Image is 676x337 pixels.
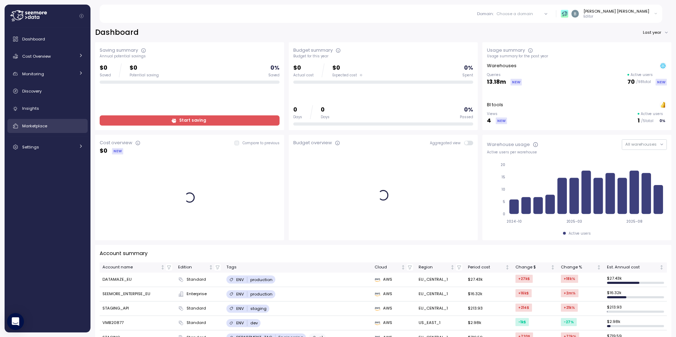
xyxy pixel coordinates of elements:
[561,289,578,297] div: +2m %
[7,84,88,98] a: Discovery
[641,112,663,116] p: Active users
[596,265,601,270] div: Not sorted
[658,117,667,124] div: 0 %
[332,63,362,73] p: $0
[627,77,635,87] p: 70
[100,63,111,73] p: $0
[636,80,651,84] p: / 98 total
[100,273,175,287] td: DATAMAZE_EU
[7,67,88,81] a: Monitoring
[236,277,244,282] p: ENV
[7,32,88,46] a: Dashboard
[487,77,506,87] p: 13.18m
[465,287,513,301] td: $16.32k
[416,273,465,287] td: EU_CENTRAL_1
[7,119,88,133] a: Marketplace
[487,116,491,126] p: 4
[571,10,579,17] img: ACg8ocJyWE6xOp1B6yfOOo1RrzZBXz9fCX43NtCsscuvf8X-nP99eg=s96-c
[375,320,413,326] div: AWS
[100,139,132,146] div: Cost overview
[419,264,449,271] div: Region
[293,115,302,120] div: Days
[372,262,416,273] th: CloudNot sorted
[487,101,503,108] p: BI tools
[7,313,24,330] div: Open Intercom Messenger
[375,305,413,312] div: AWS
[270,63,280,73] p: 0 %
[604,262,667,273] th: Est. Annual costNot sorted
[487,62,517,69] p: Warehouses
[250,306,267,311] p: staging
[22,36,45,42] span: Dashboard
[468,264,504,271] div: Period cost
[293,47,333,54] div: Budget summary
[465,316,513,330] td: $2.98k
[511,79,522,85] div: NEW
[561,10,568,17] img: 65f98ecb31a39d60f1f315eb.PNG
[293,73,314,78] div: Actual cost
[236,320,244,326] p: ENV
[496,11,533,17] div: Choose a domain
[462,73,473,78] div: Spent
[561,318,577,326] div: -27 %
[607,264,658,271] div: Est. Annual cost
[179,116,206,125] span: Start saving
[100,301,175,316] td: STAGING_API
[100,54,280,59] div: Annual potential savings
[321,105,330,115] p: 0
[22,53,51,59] span: Cost Overview
[160,265,165,270] div: Not sorted
[465,262,513,273] th: Period costNot sorted
[487,150,667,155] div: Active users per warehouse
[583,8,649,14] div: [PERSON_NAME] [PERSON_NAME]
[464,105,473,115] p: 0 %
[175,262,224,273] th: EditionNot sorted
[659,265,664,270] div: Not sorted
[7,102,88,116] a: Insights
[268,73,280,78] div: Saved
[187,320,206,326] span: Standard
[465,273,513,287] td: $27.43k
[100,287,175,301] td: SEEMORE_ENTERPISE_EU
[638,116,640,126] p: 1
[375,276,413,283] div: AWS
[558,262,604,273] th: Change %Not sorted
[112,148,123,154] div: NEW
[515,264,549,271] div: Change $
[250,291,273,297] p: production
[450,265,455,270] div: Not sorted
[375,291,413,297] div: AWS
[622,139,667,150] button: All warehouses
[604,301,667,316] td: $ 213.93
[641,119,653,123] p: / 5 total
[503,212,505,216] tspan: 0
[505,265,510,270] div: Not sorted
[22,106,39,111] span: Insights
[100,115,280,126] a: Start saving
[416,316,465,330] td: US_EAST_1
[95,27,139,38] h2: Dashboard
[583,14,649,19] p: Editor
[465,301,513,316] td: $213.93
[100,316,175,330] td: VMB20877
[332,73,357,78] span: Expected cost
[487,112,507,116] p: Views
[477,11,494,17] p: Domain :
[7,140,88,154] a: Settings
[561,264,595,271] div: Change %
[515,275,533,283] div: +27k $
[375,264,400,271] div: Cloud
[77,13,86,19] button: Collapse navigation
[515,318,529,326] div: -1k $
[22,123,47,129] span: Marketplace
[416,301,465,316] td: EU_CENTRAL_1
[187,291,207,297] span: Enterprise
[604,287,667,301] td: $ 16.32k
[293,54,473,59] div: Budget for this year
[208,265,213,270] div: Not sorted
[7,49,88,63] a: Cost Overview
[503,199,505,204] tspan: 5
[507,219,522,224] tspan: 2024-10
[550,265,555,270] div: Not sorted
[236,291,244,297] p: ENV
